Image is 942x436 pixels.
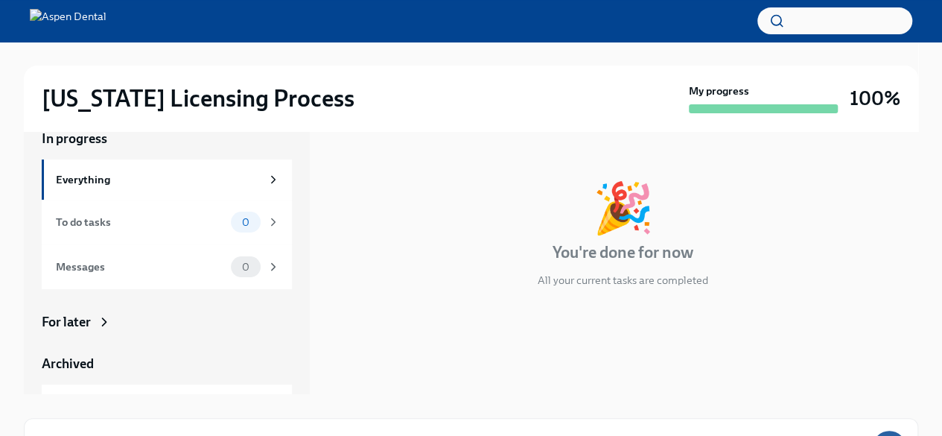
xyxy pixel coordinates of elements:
[42,244,292,289] a: Messages0
[56,171,261,188] div: Everything
[42,313,292,331] a: For later
[42,83,354,113] h2: [US_STATE] Licensing Process
[56,214,225,230] div: To do tasks
[593,183,654,233] div: 🎉
[553,241,693,264] h4: You're done for now
[42,130,292,148] a: In progress
[30,9,106,33] img: Aspen Dental
[538,273,708,288] p: All your current tasks are completed
[42,355,292,373] a: Archived
[56,259,225,275] div: Messages
[850,85,900,112] h3: 100%
[42,200,292,244] a: To do tasks0
[328,130,393,148] div: In progress
[42,313,91,331] div: For later
[689,83,749,98] strong: My progress
[233,217,258,228] span: 0
[42,159,292,200] a: Everything
[233,262,258,273] span: 0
